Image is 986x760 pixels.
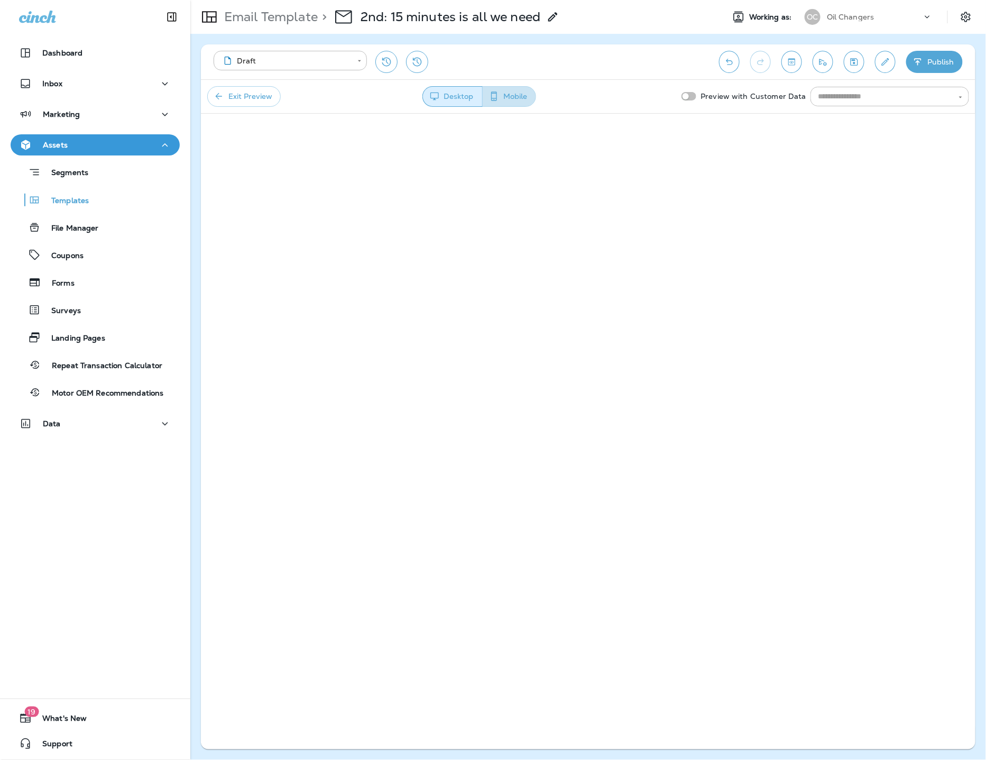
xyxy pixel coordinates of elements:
[11,413,180,434] button: Data
[41,279,75,289] p: Forms
[406,51,428,73] button: View Changelog
[24,707,39,717] span: 19
[11,381,180,404] button: Motor OEM Recommendations
[11,42,180,63] button: Dashboard
[956,93,965,102] button: Open
[41,361,162,371] p: Repeat Transaction Calculator
[11,271,180,294] button: Forms
[11,244,180,266] button: Coupons
[41,334,105,344] p: Landing Pages
[875,51,896,73] button: Edit details
[41,224,99,234] p: File Manager
[41,251,84,261] p: Coupons
[11,189,180,211] button: Templates
[906,51,963,73] button: Publish
[805,9,821,25] div: OC
[221,56,350,66] div: Draft
[42,49,82,57] p: Dashboard
[813,51,833,73] button: Send test email
[11,354,180,376] button: Repeat Transaction Calculator
[43,141,68,149] p: Assets
[749,13,794,22] span: Working as:
[956,7,975,26] button: Settings
[41,196,89,206] p: Templates
[11,733,180,754] button: Support
[11,299,180,321] button: Surveys
[318,9,327,25] p: >
[422,86,483,107] button: Desktop
[220,9,318,25] p: Email Template
[11,104,180,125] button: Marketing
[696,88,810,105] p: Preview with Customer Data
[42,79,62,88] p: Inbox
[361,9,540,25] p: 2nd: 15 minutes is all we need
[375,51,398,73] button: Restore from previous version
[41,389,164,399] p: Motor OEM Recommendations
[41,168,88,179] p: Segments
[11,708,180,729] button: 19What's New
[207,86,281,107] button: Exit Preview
[844,51,864,73] button: Save
[43,110,80,118] p: Marketing
[11,161,180,184] button: Segments
[43,419,61,428] p: Data
[11,216,180,239] button: File Manager
[32,739,72,752] span: Support
[157,6,187,28] button: Collapse Sidebar
[11,73,180,94] button: Inbox
[11,326,180,349] button: Landing Pages
[482,86,536,107] button: Mobile
[827,13,874,21] p: Oil Changers
[781,51,802,73] button: Toggle preview
[11,134,180,155] button: Assets
[41,306,81,316] p: Surveys
[719,51,740,73] button: Undo
[32,714,87,727] span: What's New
